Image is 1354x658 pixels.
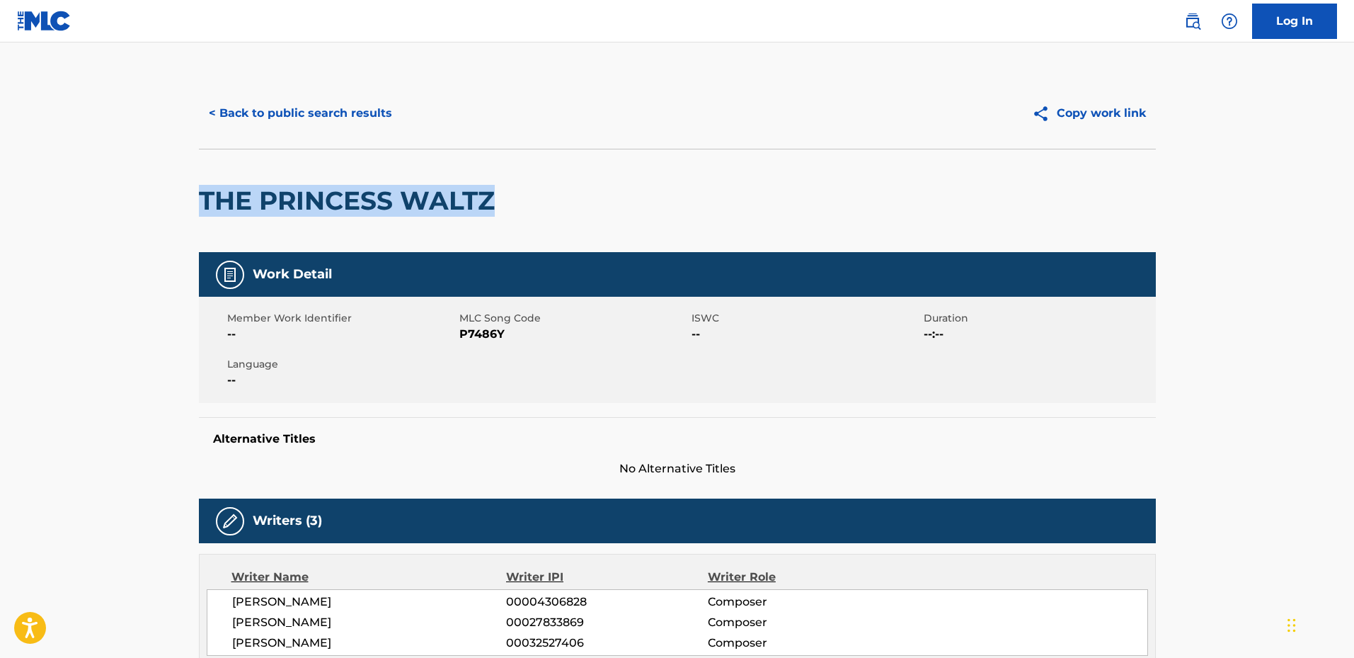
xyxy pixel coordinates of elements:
[692,326,920,343] span: --
[227,326,456,343] span: --
[1283,590,1354,658] iframe: Chat Widget
[708,635,891,652] span: Composer
[227,357,456,372] span: Language
[253,266,332,283] h5: Work Detail
[232,635,507,652] span: [PERSON_NAME]
[459,326,688,343] span: P7486Y
[231,569,507,586] div: Writer Name
[506,569,708,586] div: Writer IPI
[692,311,920,326] span: ISWC
[1287,604,1296,647] div: Drag
[924,311,1152,326] span: Duration
[506,635,707,652] span: 00032527406
[506,614,707,631] span: 00027833869
[459,311,688,326] span: MLC Song Code
[1022,96,1156,131] button: Copy work link
[222,513,239,530] img: Writers
[199,96,402,131] button: < Back to public search results
[227,372,456,389] span: --
[17,11,71,31] img: MLC Logo
[1178,7,1207,35] a: Public Search
[199,460,1156,477] span: No Alternative Titles
[1215,7,1244,35] div: Help
[232,594,507,611] span: [PERSON_NAME]
[213,432,1142,446] h5: Alternative Titles
[506,594,707,611] span: 00004306828
[924,326,1152,343] span: --:--
[1032,105,1057,123] img: Copy work link
[708,569,891,586] div: Writer Role
[232,614,507,631] span: [PERSON_NAME]
[227,311,456,326] span: Member Work Identifier
[199,185,502,217] h2: THE PRINCESS WALTZ
[708,614,891,631] span: Composer
[1221,13,1238,30] img: help
[1252,4,1337,39] a: Log In
[222,266,239,283] img: Work Detail
[253,513,322,529] h5: Writers (3)
[708,594,891,611] span: Composer
[1184,13,1201,30] img: search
